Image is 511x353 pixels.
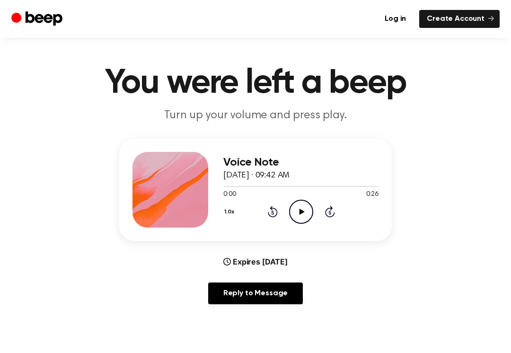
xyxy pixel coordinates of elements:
button: 1.0x [223,204,238,220]
span: 0:26 [366,190,379,200]
div: Expires [DATE] [223,256,288,267]
a: Reply to Message [208,282,303,304]
p: Turn up your volume and press play. [74,108,437,124]
span: 0:00 [223,190,236,200]
h3: Voice Note [223,156,379,169]
h1: You were left a beep [13,66,498,100]
a: Log in [377,10,414,28]
span: [DATE] · 09:42 AM [223,171,290,180]
a: Beep [11,10,65,28]
a: Create Account [419,10,500,28]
